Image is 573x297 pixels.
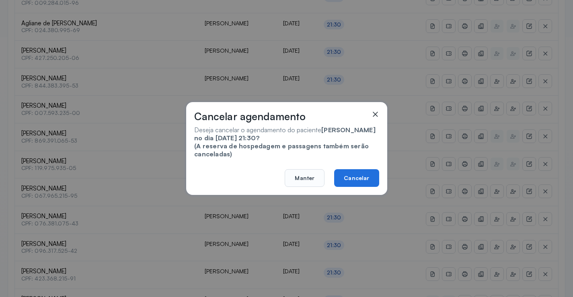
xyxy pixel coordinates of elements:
h3: Cancelar agendamento [194,110,306,123]
button: Cancelar [334,169,379,187]
section: Deseja cancelar o agendamento do paciente [194,126,377,142]
span: [PERSON_NAME] no dia [DATE] 21:30? [194,126,376,142]
button: Manter [285,169,324,187]
span: (A reserva de hospedagem e passagens também serão canceladas) [194,142,369,158]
